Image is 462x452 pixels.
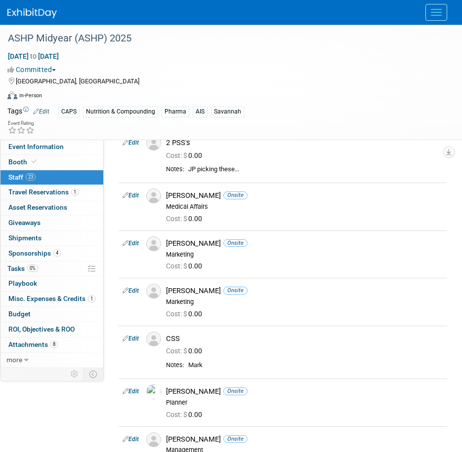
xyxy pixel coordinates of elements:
td: Tags [7,106,49,117]
span: 8 [50,340,58,348]
a: more [0,353,103,368]
span: 0.00 [166,151,206,159]
button: Menu [425,4,447,21]
div: CSS [166,334,443,343]
img: Associate-Profile-5.png [146,284,161,299]
span: more [6,356,22,364]
img: Associate-Profile-5.png [146,188,161,203]
a: Attachments8 [0,338,103,352]
a: Event Information [0,140,103,154]
span: Cost: $ [166,151,188,159]
a: Edit [123,240,139,247]
a: Tasks0% [0,262,103,276]
span: 0.00 [166,215,206,223]
a: Edit [123,335,139,342]
span: 23 [26,173,36,181]
span: 0.00 [166,310,206,318]
span: Giveaways [8,219,41,226]
span: Tasks [7,264,38,272]
a: Edit [123,388,139,395]
a: Edit [123,192,139,199]
a: ROI, Objectives & ROO [0,322,103,337]
span: 1 [71,188,79,196]
span: 0.00 [166,262,206,270]
div: [PERSON_NAME] [166,191,443,200]
a: Shipments [0,231,103,246]
a: Giveaways [0,216,103,230]
span: Onsite [223,287,248,294]
div: Mark [188,361,443,370]
div: Event Format [7,90,450,105]
a: Edit [123,287,139,294]
span: Onsite [223,435,248,443]
span: to [29,52,38,60]
span: Event Information [8,143,64,151]
span: Sponsorships [8,249,61,257]
i: Booth reservation complete [32,159,37,164]
div: Event Rating [8,121,35,126]
div: Marketing [166,298,443,306]
img: Associate-Profile-5.png [146,236,161,251]
div: [PERSON_NAME] [166,286,443,296]
a: Edit [123,139,139,146]
span: Cost: $ [166,310,188,318]
span: 1 [88,295,95,302]
div: [PERSON_NAME] [166,387,443,396]
div: JP picking these... [188,165,443,174]
span: Cost: $ [166,411,188,418]
div: CAPS [58,107,80,117]
span: 4 [53,249,61,257]
a: Playbook [0,276,103,291]
td: Personalize Event Tab Strip [66,368,84,380]
span: 0% [27,264,38,272]
span: ROI, Objectives & ROO [8,325,75,333]
a: Edit [33,108,49,115]
button: Committed [7,65,60,75]
span: Travel Reservations [8,188,79,196]
img: Associate-Profile-5.png [146,136,161,151]
div: Marketing [166,251,443,259]
span: Cost: $ [166,347,188,355]
span: Cost: $ [166,262,188,270]
div: Pharma [162,107,189,117]
div: ASHP Midyear (ASHP) 2025 [4,30,442,47]
span: Cost: $ [166,215,188,223]
a: Budget [0,307,103,322]
div: Nutrition & Compounding [83,107,158,117]
span: Asset Reservations [8,203,67,211]
span: Booth [8,158,39,166]
div: Notes: [166,165,184,173]
span: Onsite [223,239,248,247]
span: Attachments [8,340,58,348]
div: 2 PSS's [166,138,443,148]
a: Sponsorships4 [0,246,103,261]
a: Asset Reservations [0,200,103,215]
img: Format-Inperson.png [7,91,17,99]
span: Onsite [223,191,248,199]
span: [DATE] [DATE] [7,52,59,61]
span: [GEOGRAPHIC_DATA], [GEOGRAPHIC_DATA] [16,77,139,85]
a: Travel Reservations1 [0,185,103,200]
img: Associate-Profile-5.png [146,332,161,346]
div: Medical Affairs [166,203,443,211]
a: Booth [0,155,103,170]
span: Staff [8,173,36,181]
div: Savannah [211,107,244,117]
a: Misc. Expenses & Credits1 [0,292,103,306]
span: Shipments [8,234,42,242]
div: In-Person [19,92,42,99]
div: AIS [193,107,208,117]
span: Playbook [8,279,37,287]
a: Staff23 [0,170,103,185]
span: Budget [8,310,31,318]
span: Misc. Expenses & Credits [8,295,95,302]
span: Onsite [223,387,248,395]
a: Edit [123,436,139,443]
div: [PERSON_NAME] [166,239,443,248]
img: Associate-Profile-5.png [146,432,161,447]
span: 0.00 [166,411,206,418]
div: [PERSON_NAME] [166,435,443,444]
div: Planner [166,399,443,407]
div: Notes: [166,361,184,369]
img: ExhibitDay [7,8,57,18]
